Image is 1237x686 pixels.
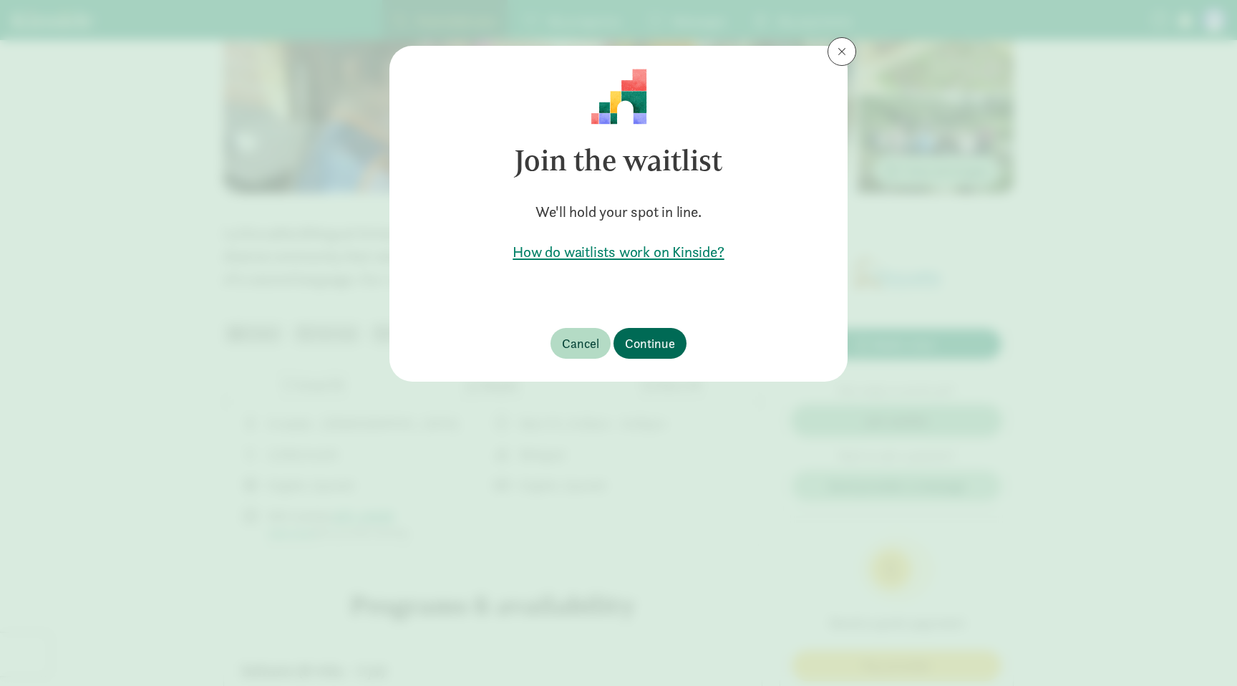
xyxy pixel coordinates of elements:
[550,328,611,359] button: Cancel
[562,334,599,353] span: Cancel
[625,334,675,353] span: Continue
[412,125,825,196] h3: Join the waitlist
[412,242,825,262] a: How do waitlists work on Kinside?
[412,202,825,222] h5: We'll hold your spot in line.
[613,328,687,359] button: Continue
